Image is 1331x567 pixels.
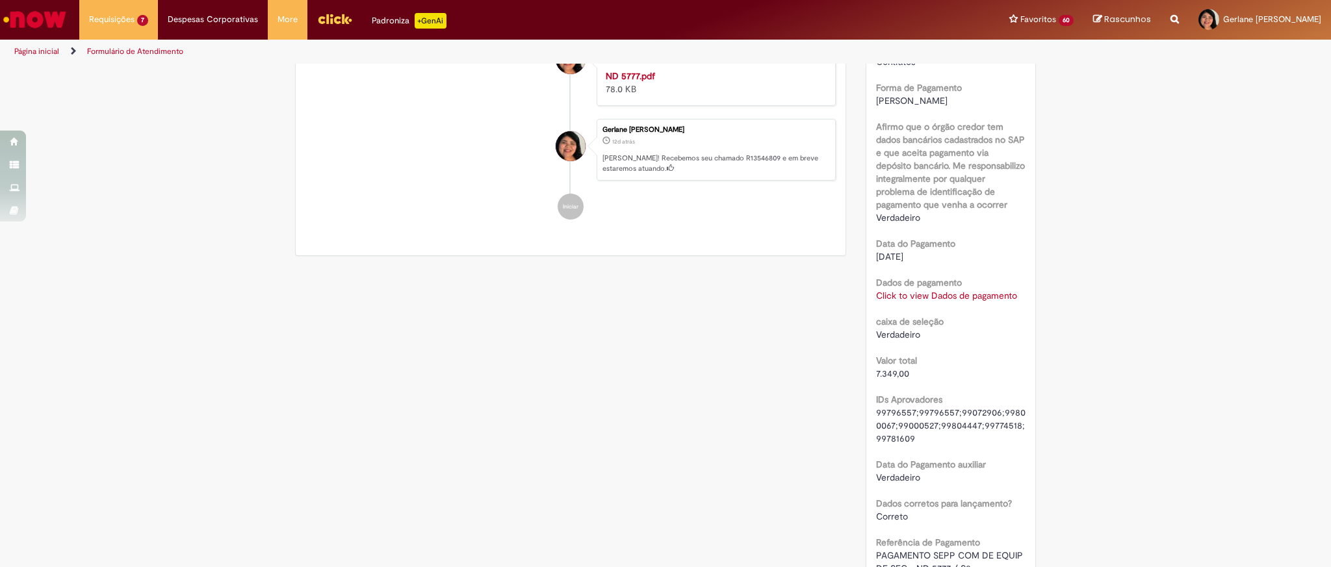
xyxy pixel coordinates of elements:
span: Correto [876,510,908,522]
b: Afirmo que o órgão credor tem dados bancários cadastrados no SAP e que aceita pagamento via depós... [876,121,1025,210]
b: Valor total [876,355,917,366]
span: Gerlane [PERSON_NAME] [1223,14,1321,25]
span: Verdadeiro [876,472,920,483]
li: Gerlane Raimundo Da Silva [305,119,836,181]
a: Click to view Dados de pagamento [876,290,1017,301]
b: IDs Aprovadores [876,394,942,405]
div: Gerlane Raimundo Da Silva [556,131,586,161]
span: Verdadeiro [876,212,920,223]
b: Data do Pagamento auxiliar [876,459,986,470]
time: 18/09/2025 11:50:05 [612,138,635,145]
p: +GenAi [415,13,446,29]
span: 12d atrás [612,138,635,145]
a: Página inicial [14,46,59,57]
span: 7.349,00 [876,368,909,379]
b: caixa de seleção [876,316,944,327]
div: Gerlane [PERSON_NAME] [602,126,829,134]
b: Data do Pagamento [876,238,955,249]
b: Dados corretos para lançamento? [876,498,1012,509]
span: Favoritos [1020,13,1056,26]
a: Formulário de Atendimento [87,46,183,57]
a: ND 5777.pdf [606,70,655,82]
span: Rascunhos [1104,13,1151,25]
b: Dados de pagamento [876,277,962,288]
a: Rascunhos [1093,14,1151,26]
div: Padroniza [372,13,446,29]
img: click_logo_yellow_360x200.png [317,9,352,29]
span: 7 [137,15,148,26]
span: 60 [1059,15,1074,26]
ul: Trilhas de página [10,40,877,64]
p: [PERSON_NAME]! Recebemos seu chamado R13546809 e em breve estaremos atuando. [602,153,829,173]
img: ServiceNow [1,6,68,32]
span: 99796557;99796557;99072906;99800067;99000527;99804447;99774518;99781609 [876,407,1026,444]
b: Referência de Pagamento [876,536,980,548]
b: Forma de Pagamento [876,82,962,94]
span: More [278,13,298,26]
span: Contratos [876,56,915,68]
span: Requisições [89,13,135,26]
span: [DATE] [876,251,903,262]
span: Verdadeiro [876,329,920,340]
div: 78.0 KB [606,69,822,95]
span: [PERSON_NAME] [876,95,948,107]
span: Despesas Corporativas [168,13,258,26]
